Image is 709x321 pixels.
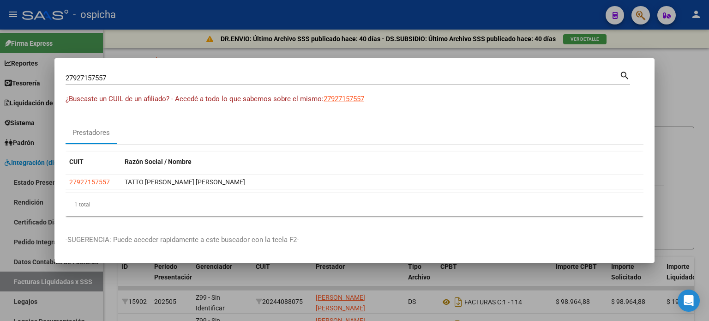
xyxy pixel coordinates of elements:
div: Prestadores [72,127,110,138]
p: -SUGERENCIA: Puede acceder rapidamente a este buscador con la tecla F2- [66,235,643,245]
datatable-header-cell: Razón Social / Nombre [121,152,643,172]
span: Razón Social / Nombre [125,158,192,165]
div: Open Intercom Messenger [678,290,700,312]
datatable-header-cell: CUIT [66,152,121,172]
span: 27927157557 [69,178,110,186]
span: CUIT [69,158,84,165]
span: 27927157557 [324,95,364,103]
mat-icon: search [619,69,630,80]
div: 1 total [66,193,643,216]
div: TATTO [PERSON_NAME] [PERSON_NAME] [125,177,640,188]
span: ¿Buscaste un CUIL de un afiliado? - Accedé a todo lo que sabemos sobre el mismo: [66,95,324,103]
